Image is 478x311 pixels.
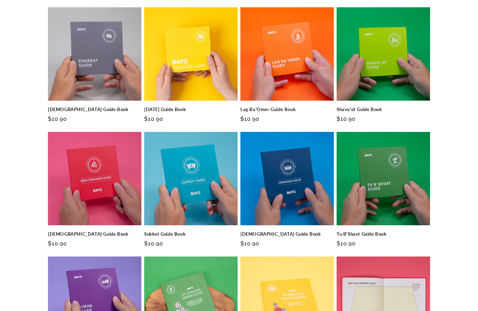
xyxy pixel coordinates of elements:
a: Sukkot Guide Book [144,231,238,237]
a: Tu B'Shavt Guide Book [337,231,430,237]
a: [DATE] Guide Book [144,107,238,112]
a: [DEMOGRAPHIC_DATA] Guide Book [240,231,334,237]
a: [DEMOGRAPHIC_DATA] Guide Book [48,231,141,237]
a: Shavu'ot Guide Book [337,107,430,112]
a: Lag Ba'Omer Guide Book [240,107,334,112]
a: [DEMOGRAPHIC_DATA] Guide Book [48,107,141,112]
